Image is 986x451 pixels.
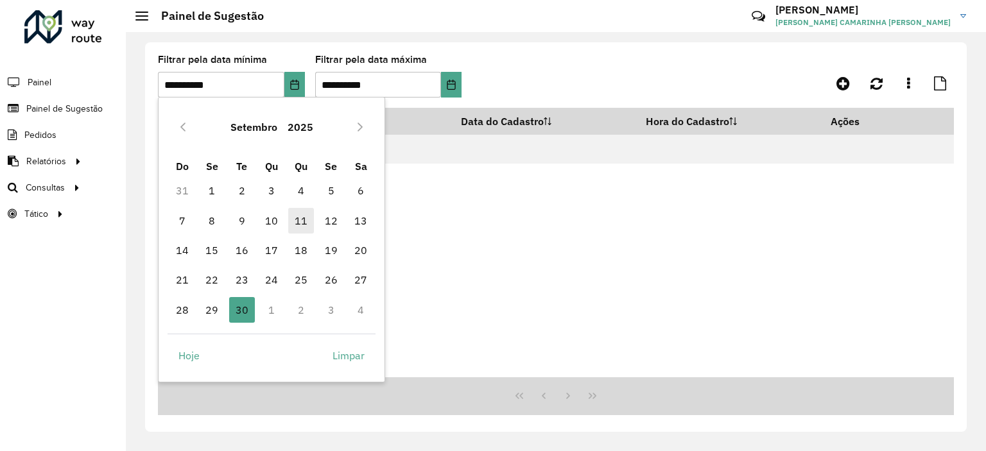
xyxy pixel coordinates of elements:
span: Se [325,160,337,173]
td: 13 [346,206,376,235]
span: 27 [348,267,374,293]
span: 23 [229,267,255,293]
td: 19 [316,235,346,265]
td: 23 [227,265,256,294]
td: 17 [257,235,286,265]
span: 29 [199,297,225,323]
td: 15 [197,235,227,265]
span: 21 [169,267,195,293]
span: Tático [24,207,48,221]
td: 5 [316,176,346,205]
h2: Painel de Sugestão [148,9,264,23]
td: 25 [286,265,316,294]
td: 3 [316,295,346,325]
button: Limpar [322,343,376,368]
span: Painel de Sugestão [26,102,103,115]
span: 16 [229,237,255,263]
td: 21 [168,265,197,294]
span: 17 [259,237,284,263]
h3: [PERSON_NAME] [775,4,951,16]
span: 28 [169,297,195,323]
span: 6 [348,178,374,203]
span: 22 [199,267,225,293]
th: Hora do Cadastro [637,108,822,135]
span: 5 [318,178,344,203]
th: Data do Cadastro [453,108,637,135]
div: Choose Date [158,97,385,382]
td: 16 [227,235,256,265]
td: 27 [346,265,376,294]
span: 30 [229,297,255,323]
span: Limpar [333,348,365,363]
span: Pedidos [24,128,56,142]
td: 2 [227,176,256,205]
button: Choose Year [282,112,318,142]
td: 4 [286,176,316,205]
td: 26 [316,265,346,294]
button: Choose Date [441,72,462,98]
a: Contato Rápido [745,3,772,30]
td: 9 [227,206,256,235]
td: 1 [197,176,227,205]
span: 26 [318,267,344,293]
button: Choose Month [225,112,282,142]
span: 11 [288,208,314,234]
td: 29 [197,295,227,325]
td: 1 [257,295,286,325]
span: 19 [318,237,344,263]
button: Choose Date [284,72,305,98]
td: 22 [197,265,227,294]
span: 25 [288,267,314,293]
span: 18 [288,237,314,263]
span: 13 [348,208,374,234]
span: 3 [259,178,284,203]
span: Qu [295,160,307,173]
th: Ações [822,108,899,135]
td: 3 [257,176,286,205]
td: 20 [346,235,376,265]
span: [PERSON_NAME] CAMARINHA [PERSON_NAME] [775,17,951,28]
button: Next Month [350,117,370,137]
span: Do [176,160,189,173]
span: Relatórios [26,155,66,168]
span: Painel [28,76,51,89]
span: 15 [199,237,225,263]
span: Te [236,160,247,173]
span: 20 [348,237,374,263]
td: 24 [257,265,286,294]
td: Nenhum registro encontrado [158,135,954,164]
button: Previous Month [173,117,193,137]
label: Filtrar pela data máxima [315,52,427,67]
span: 1 [199,178,225,203]
span: 14 [169,237,195,263]
td: 14 [168,235,197,265]
span: Hoje [178,348,200,363]
td: 31 [168,176,197,205]
button: Hoje [168,343,211,368]
span: 2 [229,178,255,203]
td: 12 [316,206,346,235]
td: 4 [346,295,376,325]
td: 10 [257,206,286,235]
span: 24 [259,267,284,293]
span: 10 [259,208,284,234]
span: Se [206,160,218,173]
td: 7 [168,206,197,235]
td: 18 [286,235,316,265]
span: Sa [355,160,367,173]
td: 2 [286,295,316,325]
span: 4 [288,178,314,203]
span: Consultas [26,181,65,194]
td: 8 [197,206,227,235]
span: 7 [169,208,195,234]
span: 9 [229,208,255,234]
span: 8 [199,208,225,234]
span: 12 [318,208,344,234]
td: 28 [168,295,197,325]
td: 6 [346,176,376,205]
td: 30 [227,295,256,325]
td: 11 [286,206,316,235]
label: Filtrar pela data mínima [158,52,267,67]
span: Qu [265,160,278,173]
